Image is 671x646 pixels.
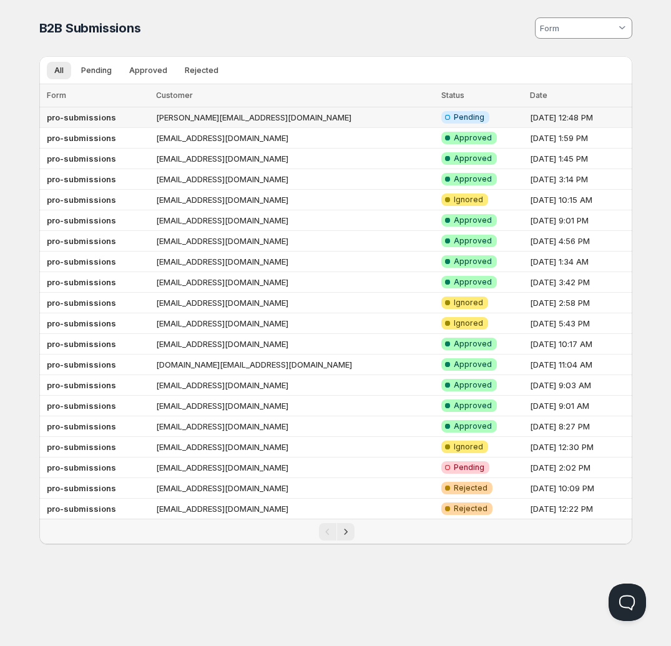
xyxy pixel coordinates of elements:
[47,339,116,349] b: pro-submissions
[454,236,492,246] span: Approved
[47,318,116,328] b: pro-submissions
[152,416,438,437] td: [EMAIL_ADDRESS][DOMAIN_NAME]
[454,504,487,514] span: Rejected
[47,277,116,287] b: pro-submissions
[526,458,632,478] td: [DATE] 2:02 PM
[454,133,492,143] span: Approved
[526,313,632,334] td: [DATE] 5:43 PM
[454,112,484,122] span: Pending
[526,499,632,519] td: [DATE] 12:22 PM
[152,437,438,458] td: [EMAIL_ADDRESS][DOMAIN_NAME]
[152,272,438,293] td: [EMAIL_ADDRESS][DOMAIN_NAME]
[152,149,438,169] td: [EMAIL_ADDRESS][DOMAIN_NAME]
[47,215,116,225] b: pro-submissions
[39,21,141,36] span: B2B Submissions
[152,396,438,416] td: [EMAIL_ADDRESS][DOMAIN_NAME]
[526,149,632,169] td: [DATE] 1:45 PM
[47,462,116,472] b: pro-submissions
[526,334,632,355] td: [DATE] 10:17 AM
[609,584,646,621] iframe: Help Scout Beacon - Open
[454,380,492,390] span: Approved
[47,236,116,246] b: pro-submissions
[54,66,64,76] span: All
[526,396,632,416] td: [DATE] 9:01 AM
[454,462,484,472] span: Pending
[526,478,632,499] td: [DATE] 10:09 PM
[441,91,464,100] span: Status
[152,107,438,128] td: [PERSON_NAME][EMAIL_ADDRESS][DOMAIN_NAME]
[526,169,632,190] td: [DATE] 3:14 PM
[454,257,492,267] span: Approved
[526,252,632,272] td: [DATE] 1:34 AM
[47,257,116,267] b: pro-submissions
[185,66,218,76] span: Rejected
[152,334,438,355] td: [EMAIL_ADDRESS][DOMAIN_NAME]
[454,298,483,308] span: Ignored
[47,442,116,452] b: pro-submissions
[454,483,487,493] span: Rejected
[538,18,616,38] input: Form
[47,91,66,100] span: Form
[152,499,438,519] td: [EMAIL_ADDRESS][DOMAIN_NAME]
[152,458,438,478] td: [EMAIL_ADDRESS][DOMAIN_NAME]
[454,215,492,225] span: Approved
[526,272,632,293] td: [DATE] 3:42 PM
[47,298,116,308] b: pro-submissions
[81,66,112,76] span: Pending
[152,355,438,375] td: [DOMAIN_NAME][EMAIL_ADDRESS][DOMAIN_NAME]
[156,91,193,100] span: Customer
[47,360,116,369] b: pro-submissions
[152,252,438,272] td: [EMAIL_ADDRESS][DOMAIN_NAME]
[454,318,483,328] span: Ignored
[454,174,492,184] span: Approved
[454,421,492,431] span: Approved
[152,478,438,499] td: [EMAIL_ADDRESS][DOMAIN_NAME]
[337,523,355,541] button: Next
[152,313,438,334] td: [EMAIL_ADDRESS][DOMAIN_NAME]
[526,107,632,128] td: [DATE] 12:48 PM
[454,360,492,369] span: Approved
[152,210,438,231] td: [EMAIL_ADDRESS][DOMAIN_NAME]
[39,519,632,544] nav: Pagination
[526,437,632,458] td: [DATE] 12:30 PM
[47,483,116,493] b: pro-submissions
[152,169,438,190] td: [EMAIL_ADDRESS][DOMAIN_NAME]
[454,277,492,287] span: Approved
[454,154,492,164] span: Approved
[47,380,116,390] b: pro-submissions
[129,66,167,76] span: Approved
[47,401,116,411] b: pro-submissions
[454,401,492,411] span: Approved
[47,112,116,122] b: pro-submissions
[526,231,632,252] td: [DATE] 4:56 PM
[152,128,438,149] td: [EMAIL_ADDRESS][DOMAIN_NAME]
[526,355,632,375] td: [DATE] 11:04 AM
[526,416,632,437] td: [DATE] 8:27 PM
[454,195,483,205] span: Ignored
[47,504,116,514] b: pro-submissions
[47,195,116,205] b: pro-submissions
[47,421,116,431] b: pro-submissions
[152,293,438,313] td: [EMAIL_ADDRESS][DOMAIN_NAME]
[526,210,632,231] td: [DATE] 9:01 PM
[152,231,438,252] td: [EMAIL_ADDRESS][DOMAIN_NAME]
[454,339,492,349] span: Approved
[47,174,116,184] b: pro-submissions
[47,133,116,143] b: pro-submissions
[152,375,438,396] td: [EMAIL_ADDRESS][DOMAIN_NAME]
[526,128,632,149] td: [DATE] 1:59 PM
[526,293,632,313] td: [DATE] 2:58 PM
[530,91,547,100] span: Date
[454,442,483,452] span: Ignored
[526,375,632,396] td: [DATE] 9:03 AM
[526,190,632,210] td: [DATE] 10:15 AM
[152,190,438,210] td: [EMAIL_ADDRESS][DOMAIN_NAME]
[47,154,116,164] b: pro-submissions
